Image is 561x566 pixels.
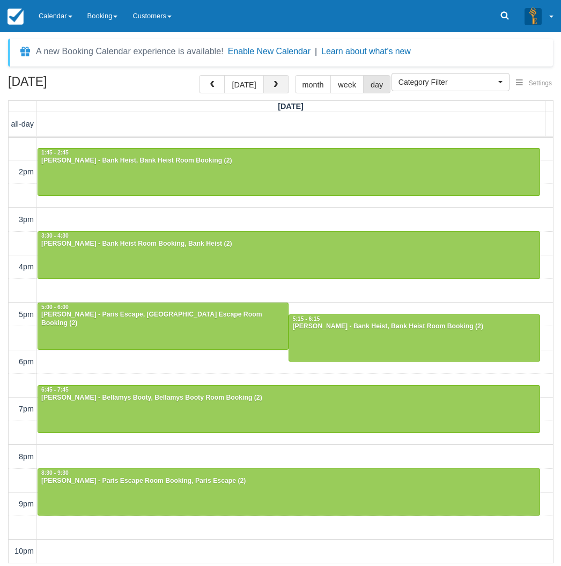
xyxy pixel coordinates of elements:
span: [DATE] [278,102,304,111]
div: [PERSON_NAME] - Bank Heist, Bank Heist Room Booking (2) [292,322,536,331]
button: month [295,75,331,93]
span: 3:30 - 4:30 [41,233,69,239]
span: Category Filter [398,77,496,87]
button: Enable New Calendar [228,46,311,57]
button: Category Filter [392,73,510,91]
a: Learn about what's new [321,47,411,56]
span: 5pm [19,310,34,319]
div: [PERSON_NAME] - Paris Escape Room Booking, Paris Escape (2) [41,477,537,486]
span: 3pm [19,215,34,224]
span: 7pm [19,405,34,413]
a: 8:30 - 9:30[PERSON_NAME] - Paris Escape Room Booking, Paris Escape (2) [38,468,540,516]
button: Settings [510,76,558,91]
a: 6:45 - 7:45[PERSON_NAME] - Bellamys Booty, Bellamys Booty Room Booking (2) [38,385,540,432]
span: 2pm [19,167,34,176]
button: day [363,75,390,93]
span: | [315,47,317,56]
div: [PERSON_NAME] - Bank Heist Room Booking, Bank Heist (2) [41,240,537,248]
span: 4pm [19,262,34,271]
img: checkfront-main-nav-mini-logo.png [8,9,24,25]
button: week [330,75,364,93]
span: 10pm [14,547,34,555]
span: 5:15 - 6:15 [292,316,320,322]
div: [PERSON_NAME] - Bank Heist, Bank Heist Room Booking (2) [41,157,537,165]
span: all-day [11,120,34,128]
span: 9pm [19,499,34,508]
img: A3 [525,8,542,25]
span: 6pm [19,357,34,366]
a: 5:00 - 6:00[PERSON_NAME] - Paris Escape, [GEOGRAPHIC_DATA] Escape Room Booking (2) [38,303,289,350]
button: [DATE] [224,75,263,93]
a: 1:45 - 2:45[PERSON_NAME] - Bank Heist, Bank Heist Room Booking (2) [38,148,540,195]
span: 5:00 - 6:00 [41,304,69,310]
div: A new Booking Calendar experience is available! [36,45,224,58]
div: [PERSON_NAME] - Bellamys Booty, Bellamys Booty Room Booking (2) [41,394,537,402]
span: 1:45 - 2:45 [41,150,69,156]
span: 6:45 - 7:45 [41,387,69,393]
a: 5:15 - 6:15[PERSON_NAME] - Bank Heist, Bank Heist Room Booking (2) [289,314,540,362]
span: 8pm [19,452,34,461]
span: Settings [529,79,552,87]
h2: [DATE] [8,75,144,95]
div: [PERSON_NAME] - Paris Escape, [GEOGRAPHIC_DATA] Escape Room Booking (2) [41,311,285,328]
a: 3:30 - 4:30[PERSON_NAME] - Bank Heist Room Booking, Bank Heist (2) [38,231,540,278]
span: 8:30 - 9:30 [41,470,69,476]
